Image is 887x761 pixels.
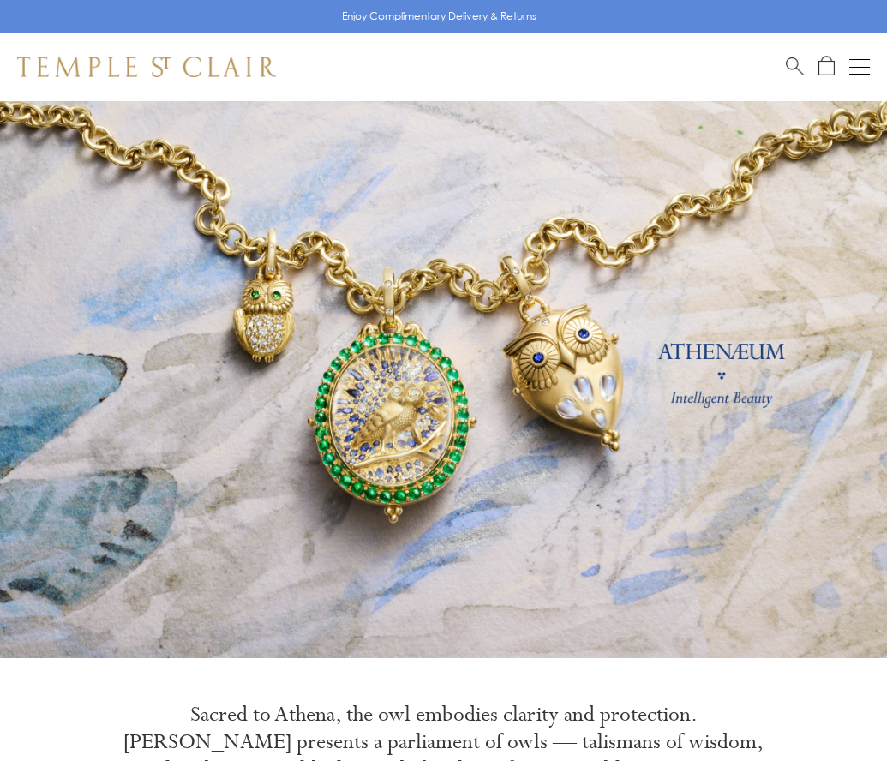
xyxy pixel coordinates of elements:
img: Temple St. Clair [17,57,276,77]
p: Enjoy Complimentary Delivery & Returns [342,8,536,25]
a: Open Shopping Bag [818,56,835,77]
button: Open navigation [849,57,870,77]
a: Search [786,56,804,77]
